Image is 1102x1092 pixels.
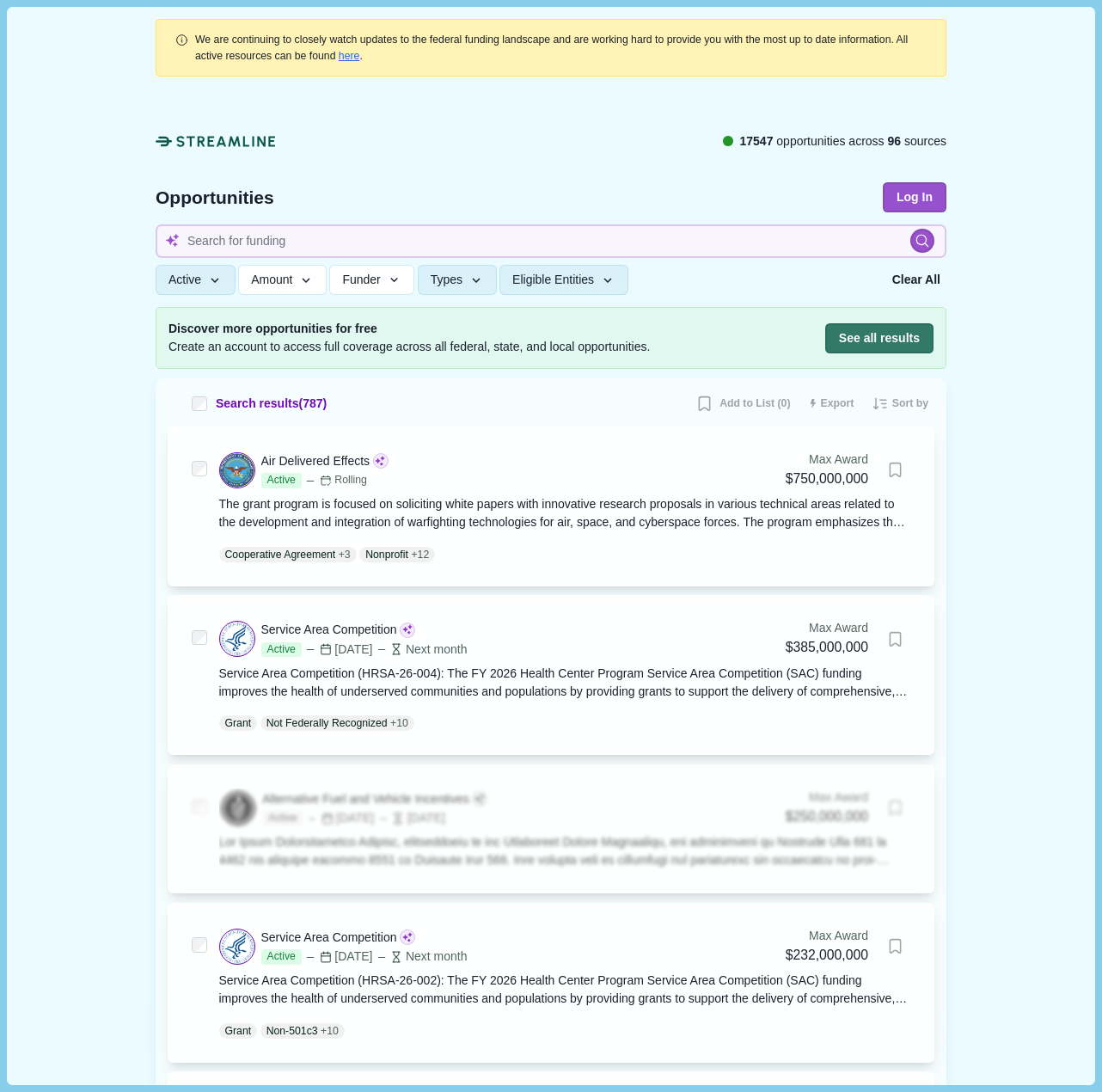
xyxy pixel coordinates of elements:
[216,395,327,413] span: Search results ( 787 )
[261,642,302,658] span: Active
[304,641,372,659] div: [DATE]
[219,451,911,562] a: Air Delivered EffectsActiveRollingMax Award$750,000,000Bookmark this grant.The grant program is f...
[342,273,380,287] span: Funder
[418,265,497,295] button: Types
[866,390,934,418] button: Sort by
[168,338,650,356] span: Create an account to access full coverage across all federal, state, and local opportunities.
[786,619,868,637] div: Max Award
[786,807,868,828] div: $250,000,000
[220,453,254,488] img: DOD.png
[825,323,934,353] button: See all results
[262,790,468,808] div: Alternative Fuel and Vehicle Incentives
[225,715,252,731] p: Grant
[262,811,303,826] span: Active
[261,949,302,965] span: Active
[221,791,255,825] img: DOE.png
[219,972,911,1008] div: Service Area Competition (HRSA-26-002): The FY 2026 Health Center Program Service Area Competitio...
[225,1023,252,1039] p: Grant
[156,188,274,206] span: Opportunities
[238,265,327,295] button: Amount
[739,134,773,148] span: 17547
[377,809,445,827] div: [DATE]
[156,224,946,258] input: Search for funding
[886,265,946,295] button: Clear All
[219,665,911,701] div: Service Area Competition (HRSA-26-004): The FY 2026 Health Center Program Service Area Competitio...
[803,390,860,418] button: Export results to CSV (250 max)
[156,265,236,295] button: Active
[739,132,946,150] span: opportunities across sources
[225,547,336,562] p: Cooperative Agreement
[786,788,868,807] div: Max Award
[251,273,292,287] span: Amount
[266,715,388,731] p: Not Federally Recognized
[168,273,201,287] span: Active
[329,265,414,295] button: Funder
[321,1023,339,1039] span: + 10
[376,948,468,966] div: Next month
[376,641,468,659] div: Next month
[339,547,351,562] span: + 3
[880,793,910,823] button: Bookmark this grant.
[411,547,429,562] span: + 12
[880,624,910,654] button: Bookmark this grant.
[883,182,946,212] button: Log In
[261,473,302,488] span: Active
[888,134,902,148] span: 96
[195,34,908,61] span: We are continuing to closely watch updates to the federal funding landscape and are working hard ...
[168,320,650,338] span: Discover more opportunities for free
[219,927,911,1039] a: Service Area CompetitionActive[DATE]Next monthMax Award$232,000,000Bookmark this grant.Service Ar...
[786,637,868,659] div: $385,000,000
[306,809,374,827] div: [DATE]
[220,622,254,656] img: HHS.png
[431,273,462,287] span: Types
[219,619,911,731] a: Service Area CompetitionActive[DATE]Next monthMax Award$385,000,000Bookmark this grant.Service Ar...
[195,32,928,64] div: .
[219,833,911,869] div: Lor Ipsum Dolorsitametco Adipisc, elitseddoeiu te inc Utlaboreet Dolore Magnaaliqu, eni adminimve...
[880,455,910,485] button: Bookmark this grant.
[220,929,254,964] img: HHS.png
[339,50,360,62] a: here
[786,451,868,469] div: Max Award
[689,390,796,418] button: Add to List (0)
[261,452,370,470] div: Air Delivered Effects
[512,273,594,287] span: Eligible Entities
[786,927,868,945] div: Max Award
[261,929,397,947] div: Service Area Competition
[786,469,868,490] div: $750,000,000
[365,547,408,562] p: Nonprofit
[304,948,372,966] div: [DATE]
[499,265,628,295] button: Eligible Entities
[266,1023,318,1039] p: Non-501c3
[390,715,408,731] span: + 10
[320,473,367,488] div: Rolling
[261,621,397,639] div: Service Area Competition
[219,495,911,531] div: The grant program is focused on soliciting white papers with innovative research proposals in var...
[786,945,868,966] div: $232,000,000
[880,931,910,961] button: Bookmark this grant.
